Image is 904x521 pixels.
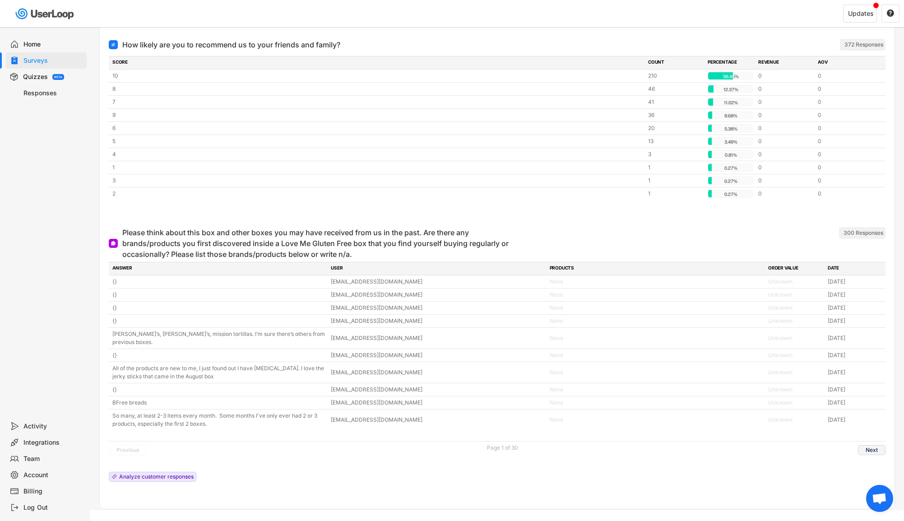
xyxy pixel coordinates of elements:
div: {} [112,304,325,312]
div: Updates [848,10,873,17]
div: 0 [758,85,812,93]
div: 46 [648,85,702,93]
div: None [550,317,763,325]
div: AOV [818,59,872,67]
div: 0 [818,72,872,80]
div: [EMAIL_ADDRESS][DOMAIN_NAME] [331,334,544,342]
div: ORDER VALUE [768,265,822,273]
div: 56.45% [710,72,751,80]
div: 372 Responses [844,41,883,48]
div: PRODUCTS [550,265,763,273]
div: 0 [818,124,872,132]
div: 210 [648,72,702,80]
div: [DATE] [828,278,882,286]
div: BETA [54,75,62,79]
div: [DATE] [828,291,882,299]
div: Home [23,40,83,49]
div: 12.37% [710,85,751,93]
div: 300 Responses [844,229,883,237]
img: Open Ended [111,241,116,246]
div: 0 [818,111,872,119]
div: Unknown [768,386,822,394]
div: ANSWER [112,265,325,273]
div: Unknown [768,278,822,286]
div: 20 [648,124,702,132]
div: [DATE] [828,416,882,424]
div: Quizzes [23,73,48,81]
div: 0 [758,137,812,145]
div: Team [23,455,83,463]
div: [EMAIL_ADDRESS][DOMAIN_NAME] [331,416,544,424]
div: Integrations [23,438,83,447]
div: 1 [112,163,643,172]
div: [DATE] [828,399,882,407]
div: 3 [112,177,643,185]
div: 0 [818,98,872,106]
div: 0 [758,190,812,198]
div: 11.02% [710,98,751,107]
div: {} [112,278,325,286]
div: Please think about this box and other boxes you may have received from us in the past. Are there ... [122,227,528,260]
div: 9.68% [710,112,751,120]
div: None [550,278,763,286]
div: COUNT [648,59,702,67]
div: 5.38% [710,125,751,133]
div: 41 [648,98,702,106]
div: Surveys [23,56,83,65]
div: 0 [818,137,872,145]
div: Unknown [768,317,822,325]
div: 5 [112,137,643,145]
div: Open chat [866,485,893,512]
div: DATE [828,265,882,273]
div: BFree breads [112,399,325,407]
div: 2 [112,190,643,198]
div: [PERSON_NAME]’s, [PERSON_NAME]’s, mission tortillas. I’m sure there’s others from previous boxes. [112,330,325,346]
div: Analyze customer responses [119,474,194,479]
button: Next [858,445,885,455]
div: 0.81% [710,151,751,159]
div: 13 [648,137,702,145]
div: REVENUE [758,59,812,67]
div: [EMAIL_ADDRESS][DOMAIN_NAME] [331,368,544,377]
div: 0 [758,111,812,119]
div: 7 [112,98,643,106]
div: 0.27% [710,164,751,172]
div: SCORE [112,59,643,67]
div: None [550,291,763,299]
div: Page 1 of 30 [487,445,518,451]
div: 0 [758,163,812,172]
div: [DATE] [828,351,882,359]
div: None [550,416,763,424]
div: None [550,386,763,394]
div: None [550,368,763,377]
div: 36 [648,111,702,119]
div: 0 [758,124,812,132]
div: 9 [112,111,643,119]
div: 0 [758,72,812,80]
button: Previous [109,445,147,455]
div: Activity [23,422,83,431]
div: [DATE] [828,304,882,312]
div: {} [112,351,325,359]
div: 0 [758,150,812,158]
div: 0.27% [710,177,751,185]
div: Unknown [768,416,822,424]
div: 1 [648,163,702,172]
div: 0.27% [710,190,751,198]
div: Unknown [768,368,822,377]
div: 8 [112,85,643,93]
div: {} [112,317,325,325]
div: 0 [818,85,872,93]
div: 10 [112,72,643,80]
div: 0 [818,150,872,158]
div: None [550,399,763,407]
div: 3 [648,150,702,158]
div: {} [112,386,325,394]
div: 6 [112,124,643,132]
div: None [550,351,763,359]
div: 0 [758,98,812,106]
div: 0 [758,177,812,185]
div: 4 [112,150,643,158]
